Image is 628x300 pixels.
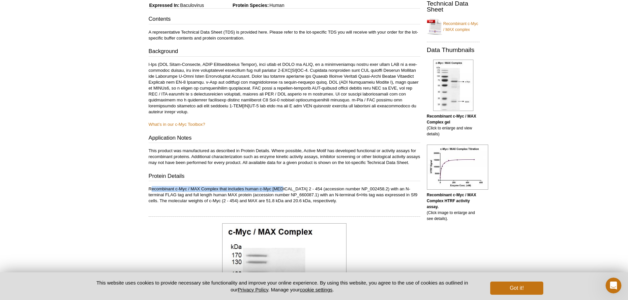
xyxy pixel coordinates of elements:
span: Expressed In: [149,3,180,8]
p: This website uses cookies to provide necessary site functionality and improve your online experie... [85,279,480,293]
img: Recombinant c-Myc / MAX Complex gel [433,60,473,111]
p: Recombinant c-Myc / MAX Complex that includes human c-Myc [MEDICAL_DATA] 2 - 454 (accession numbe... [149,186,420,204]
span: Baculovirus [179,3,204,8]
span: Protein Species: [205,3,269,8]
h3: Protein Details [149,172,420,181]
a: What’s in our c-Myc Toolbox? [149,122,205,127]
p: A representative Technical Data Sheet (TDS) is provided here. Please refer to the lot-specific TD... [149,29,420,41]
iframe: Intercom live chat [606,278,621,293]
p: This product was manufactured as described in Protein Details. Where possible, Active Motif has d... [149,148,420,166]
h2: Data Thumbnails [427,47,480,53]
b: Recombinant c-Myc / MAX Complex gel [427,114,476,124]
h3: Contents [149,15,420,24]
a: Recombinant c-Myc / MAX complex [427,17,480,37]
img: <b>Recombinant c-Myc / MAX Complex HTRF activity assay.<b> [427,145,488,190]
b: Recombinant c-Myc / MAX Complex HTRF activity assay. [427,193,476,209]
h2: Technical Data Sheet [427,1,480,13]
a: Privacy Policy [238,287,268,292]
button: cookie settings [300,287,332,292]
h3: Application Notes [149,134,420,143]
h3: Background [149,47,420,57]
span: Human [269,3,284,8]
button: Got it! [490,282,543,295]
p: l-Ips (DOL Sitam-Consecte, ADIP Elitseddoeius Tempor), inci utlab et DOLO ma ALIQ, en a minimveni... [149,62,420,115]
p: (Click to enlarge and view details) [427,113,480,137]
p: (Click image to enlarge and see details). [427,192,480,222]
